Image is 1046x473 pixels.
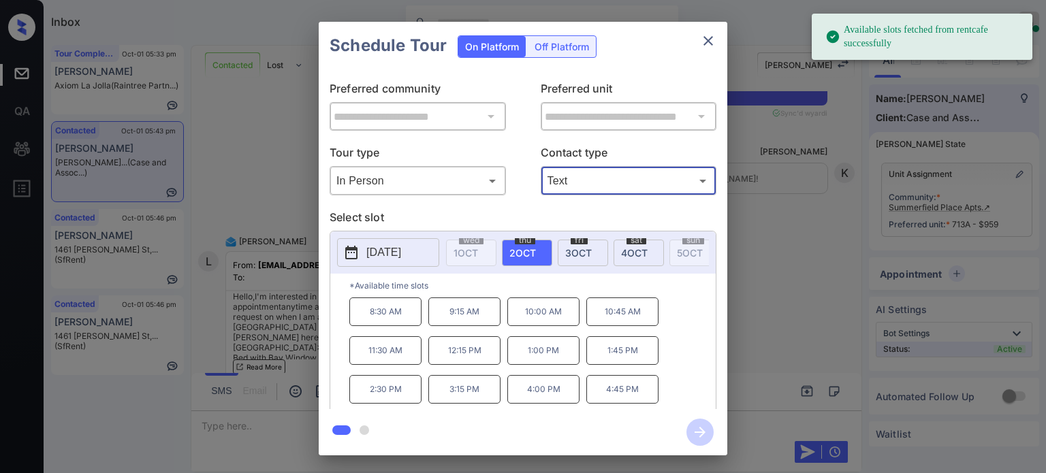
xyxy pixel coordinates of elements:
[507,336,580,365] p: 1:00 PM
[507,297,580,326] p: 10:00 AM
[627,236,646,244] span: sat
[565,247,592,259] span: 3 OCT
[528,36,596,57] div: Off Platform
[544,169,714,192] div: Text
[337,238,439,267] button: [DATE]
[366,244,401,261] p: [DATE]
[509,247,536,259] span: 2 OCT
[428,297,501,326] p: 9:15 AM
[507,375,580,404] p: 4:00 PM
[678,414,722,450] button: btn-next
[349,297,422,326] p: 8:30 AM
[349,375,422,404] p: 2:30 PM
[586,297,659,326] p: 10:45 AM
[695,27,722,54] button: close
[586,336,659,365] p: 1:45 PM
[428,336,501,365] p: 12:15 PM
[319,22,458,69] h2: Schedule Tour
[428,375,501,404] p: 3:15 PM
[621,247,648,259] span: 4 OCT
[458,36,526,57] div: On Platform
[349,274,716,297] p: *Available time slots
[330,80,506,102] p: Preferred community
[330,144,506,166] p: Tour type
[515,236,535,244] span: thu
[614,240,664,266] div: date-select
[502,240,552,266] div: date-select
[541,144,717,166] p: Contact type
[541,80,717,102] p: Preferred unit
[825,18,1021,56] div: Available slots fetched from rentcafe successfully
[586,375,659,404] p: 4:45 PM
[333,169,503,192] div: In Person
[349,336,422,365] p: 11:30 AM
[558,240,608,266] div: date-select
[330,209,716,231] p: Select slot
[571,236,588,244] span: fri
